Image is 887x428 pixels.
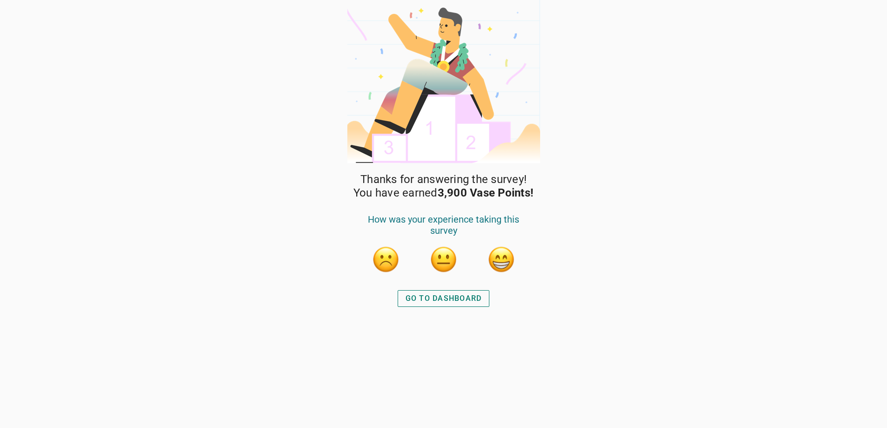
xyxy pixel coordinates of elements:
[353,186,534,200] span: You have earned
[406,293,482,304] div: GO TO DASHBOARD
[357,214,530,245] div: How was your experience taking this survey
[398,290,490,307] button: GO TO DASHBOARD
[360,173,527,186] span: Thanks for answering the survey!
[438,186,534,199] strong: 3,900 Vase Points!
